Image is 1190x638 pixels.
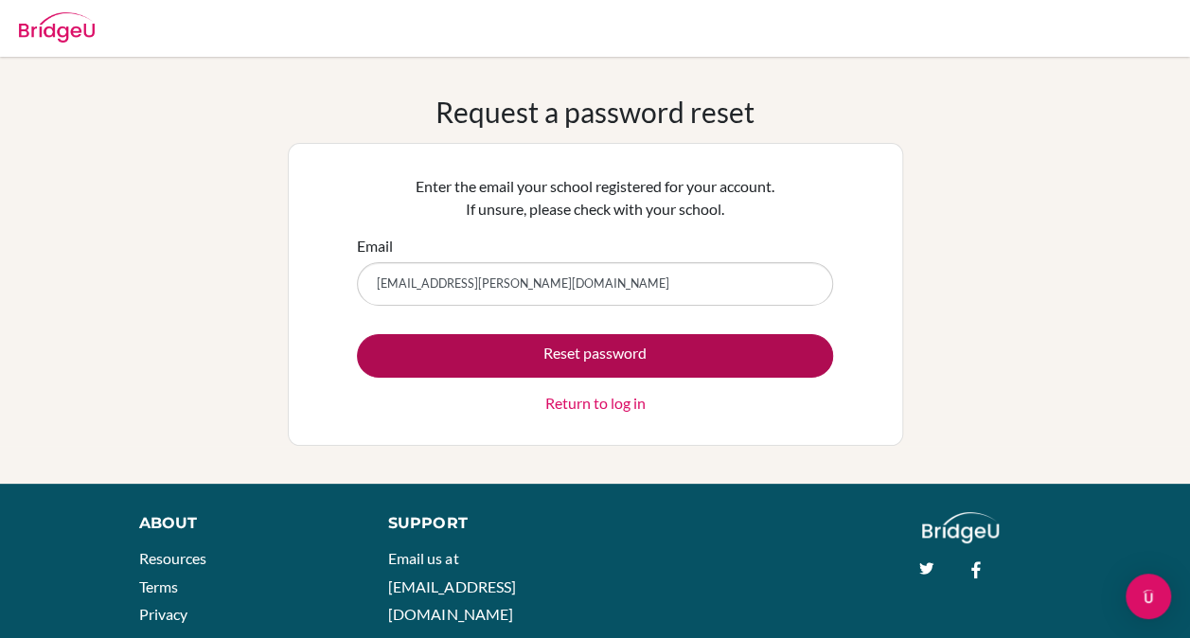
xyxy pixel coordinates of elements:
[388,512,577,535] div: Support
[139,512,346,535] div: About
[357,334,833,378] button: Reset password
[545,392,646,415] a: Return to log in
[139,605,187,623] a: Privacy
[357,235,393,257] label: Email
[357,175,833,221] p: Enter the email your school registered for your account. If unsure, please check with your school.
[1126,574,1171,619] div: Open Intercom Messenger
[388,549,515,623] a: Email us at [EMAIL_ADDRESS][DOMAIN_NAME]
[435,95,755,129] h1: Request a password reset
[139,549,206,567] a: Resources
[139,577,178,595] a: Terms
[19,12,95,43] img: Bridge-U
[922,512,999,543] img: logo_white@2x-f4f0deed5e89b7ecb1c2cc34c3e3d731f90f0f143d5ea2071677605dd97b5244.png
